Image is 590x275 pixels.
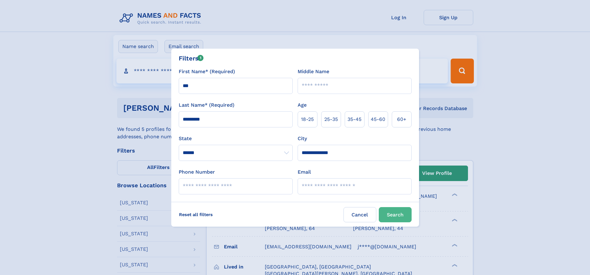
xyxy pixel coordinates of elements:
[298,68,329,75] label: Middle Name
[347,116,361,123] span: 35‑45
[298,168,311,176] label: Email
[175,207,217,222] label: Reset all filters
[179,135,293,142] label: State
[179,54,204,63] div: Filters
[397,116,406,123] span: 60+
[371,116,385,123] span: 45‑60
[179,68,235,75] label: First Name* (Required)
[324,116,338,123] span: 25‑35
[301,116,314,123] span: 18‑25
[179,168,215,176] label: Phone Number
[298,135,307,142] label: City
[298,101,307,109] label: Age
[343,207,376,222] label: Cancel
[179,101,234,109] label: Last Name* (Required)
[379,207,412,222] button: Search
